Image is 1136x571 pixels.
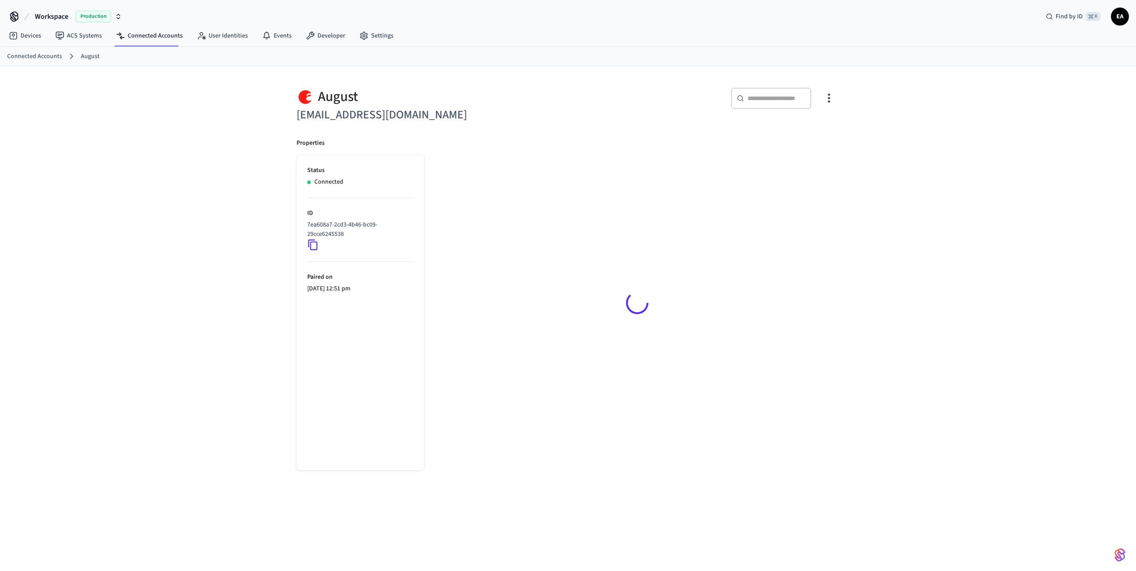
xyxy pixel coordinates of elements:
[255,28,299,44] a: Events
[81,52,100,61] a: August
[297,106,563,124] h6: [EMAIL_ADDRESS][DOMAIN_NAME]
[1056,12,1083,21] span: Find by ID
[307,220,410,239] p: 7ea608a7-2cd3-4b46-bc09-29cce6245538
[1111,8,1129,25] button: EA
[2,28,48,44] a: Devices
[190,28,255,44] a: User Identities
[297,88,563,106] div: August
[35,11,68,22] span: Workspace
[314,177,343,187] p: Connected
[7,52,62,61] a: Connected Accounts
[352,28,401,44] a: Settings
[1086,12,1100,21] span: ⌘ K
[109,28,190,44] a: Connected Accounts
[297,139,325,148] p: Properties
[1039,8,1107,25] div: Find by ID⌘ K
[48,28,109,44] a: ACS Systems
[307,284,413,294] p: [DATE] 12:51 pm
[307,209,413,218] p: ID
[299,28,352,44] a: Developer
[1115,548,1125,562] img: SeamLogoGradient.69752ec5.svg
[75,11,111,22] span: Production
[297,88,314,106] img: August Logo, Square
[1112,8,1128,25] span: EA
[307,166,413,175] p: Status
[307,273,413,282] p: Paired on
